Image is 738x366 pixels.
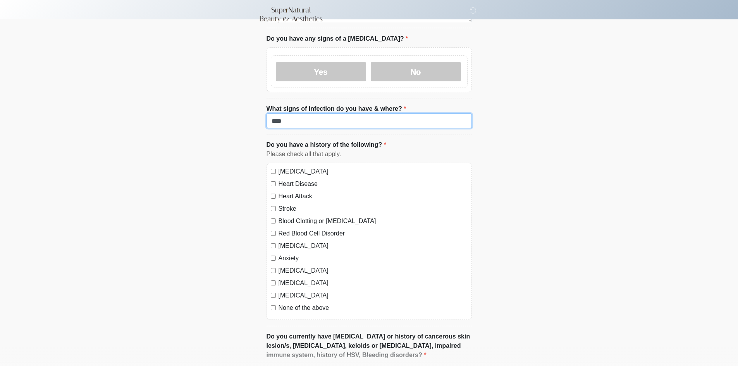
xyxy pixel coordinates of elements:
input: Heart Attack [271,194,276,199]
input: Red Blood Cell Disorder [271,231,276,236]
label: No [371,62,461,81]
input: [MEDICAL_DATA] [271,243,276,248]
label: None of the above [279,303,468,313]
label: Blood Clotting or [MEDICAL_DATA] [279,217,468,226]
input: None of the above [271,305,276,310]
label: [MEDICAL_DATA] [279,278,468,288]
label: [MEDICAL_DATA] [279,167,468,176]
label: Yes [276,62,366,81]
label: Red Blood Cell Disorder [279,229,468,238]
label: Stroke [279,204,468,213]
input: [MEDICAL_DATA] [271,293,276,298]
input: [MEDICAL_DATA] [271,268,276,273]
label: [MEDICAL_DATA] [279,291,468,300]
input: Stroke [271,206,276,211]
input: [MEDICAL_DATA] [271,169,276,174]
label: What signs of infection do you have & where? [267,104,406,113]
label: [MEDICAL_DATA] [279,241,468,251]
img: Supernatural Beauty by Brandi Logo [259,6,324,24]
label: Do you have a history of the following? [267,140,386,149]
input: [MEDICAL_DATA] [271,280,276,285]
label: Heart Disease [279,179,468,189]
label: [MEDICAL_DATA] [279,266,468,275]
input: Blood Clotting or [MEDICAL_DATA] [271,218,276,223]
input: Anxiety [271,256,276,261]
label: Heart Attack [279,192,468,201]
label: Do you currently have [MEDICAL_DATA] or history of cancerous skin lesion/s, [MEDICAL_DATA], keloi... [267,332,472,360]
input: Heart Disease [271,181,276,186]
label: Anxiety [279,254,468,263]
label: Do you have any signs of a [MEDICAL_DATA]? [267,34,408,43]
div: Please check all that apply. [267,149,472,159]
